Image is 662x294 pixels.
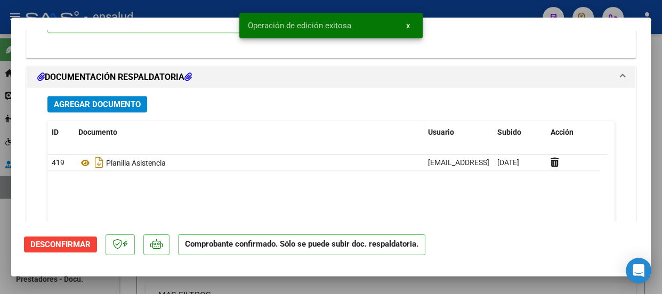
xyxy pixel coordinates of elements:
[248,20,351,31] span: Operación de edición exitosa
[52,158,64,167] span: 419
[178,234,425,255] p: Comprobante confirmado. Sólo se puede subir doc. respaldatoria.
[52,128,59,136] span: ID
[54,100,141,109] span: Agregar Documento
[497,158,519,167] span: [DATE]
[398,16,418,35] button: x
[30,240,91,249] span: Desconfirmar
[78,128,117,136] span: Documento
[428,128,454,136] span: Usuario
[626,258,651,283] div: Open Intercom Messenger
[37,71,192,84] h1: DOCUMENTACIÓN RESPALDATORIA
[424,121,493,144] datatable-header-cell: Usuario
[497,128,521,136] span: Subido
[47,96,147,112] button: Agregar Documento
[27,67,635,88] mat-expansion-panel-header: DOCUMENTACIÓN RESPALDATORIA
[406,21,410,30] span: x
[428,158,609,167] span: [EMAIL_ADDRESS][DOMAIN_NAME] - [PERSON_NAME]
[493,121,546,144] datatable-header-cell: Subido
[92,154,106,171] i: Descargar documento
[546,121,600,144] datatable-header-cell: Acción
[551,128,574,136] span: Acción
[47,121,74,144] datatable-header-cell: ID
[74,121,424,144] datatable-header-cell: Documento
[78,159,166,167] span: Planilla Asistencia
[24,236,97,252] button: Desconfirmar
